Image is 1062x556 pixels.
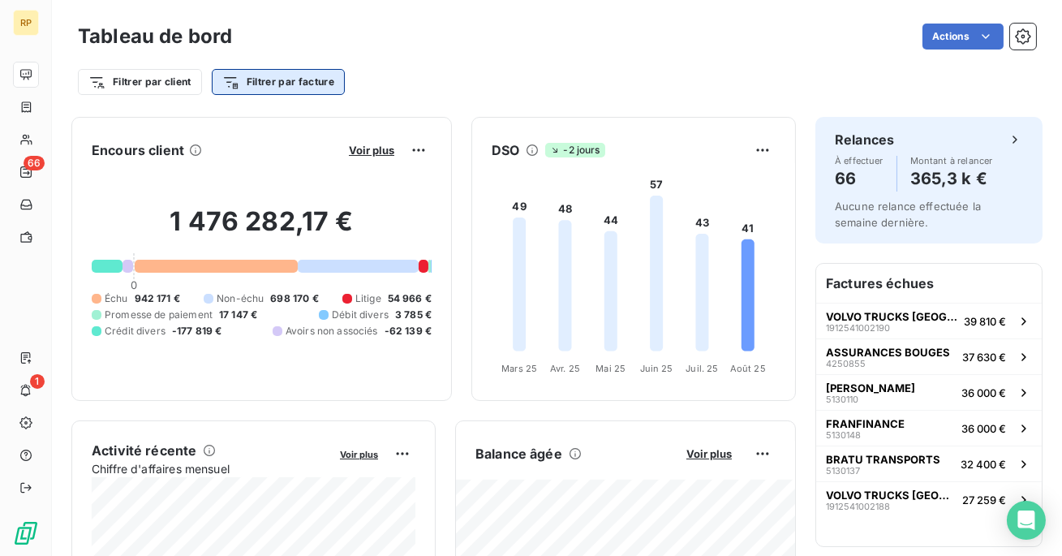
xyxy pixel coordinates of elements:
span: 37 630 € [962,351,1006,364]
span: Débit divers [332,308,389,322]
span: 36 000 € [961,422,1006,435]
span: Voir plus [340,449,378,460]
span: Promesse de paiement [105,308,213,322]
tspan: Juil. 25 [686,363,718,374]
button: Filtrer par client [78,69,202,95]
span: 1912541002188 [826,502,890,511]
button: Voir plus [344,143,399,157]
span: Aucune relance effectuée la semaine dernière. [835,200,981,229]
span: FRANFINANCE [826,417,905,430]
span: Chiffre d'affaires mensuel [92,460,329,477]
span: Voir plus [349,144,394,157]
button: FRANFINANCE513014836 000 € [816,410,1042,446]
span: 3 785 € [395,308,432,322]
span: ASSURANCES BOUGES [826,346,950,359]
span: 5130110 [826,394,858,404]
span: 698 170 € [270,291,318,306]
div: RP [13,10,39,36]
span: 4250855 [826,359,866,369]
button: Voir plus [335,446,383,461]
span: 0 [131,278,137,291]
button: Voir plus [681,446,737,461]
span: BRATU TRANSPORTS [826,453,940,466]
button: Filtrer par facture [212,69,345,95]
span: -62 139 € [385,324,432,338]
h6: Factures échues [816,264,1042,303]
span: VOLVO TRUCKS [GEOGRAPHIC_DATA] [826,310,957,323]
button: BRATU TRANSPORTS513013732 400 € [816,446,1042,481]
h6: DSO [492,140,519,160]
span: Litige [355,291,381,306]
img: Logo LeanPay [13,520,39,546]
div: Open Intercom Messenger [1007,501,1046,540]
span: 27 259 € [962,494,1006,506]
tspan: Mai 25 [595,363,626,374]
span: 66 [24,156,45,170]
span: 1912541002190 [826,323,890,333]
tspan: Juin 25 [640,363,673,374]
button: VOLVO TRUCKS [GEOGRAPHIC_DATA]191254100218827 259 € [816,481,1042,517]
h6: Balance âgée [475,444,562,463]
span: -177 819 € [172,324,222,338]
span: VOLVO TRUCKS [GEOGRAPHIC_DATA] [826,489,956,502]
h6: Activité récente [92,441,196,460]
span: 5130148 [826,430,861,440]
h4: 66 [835,166,884,192]
span: 54 966 € [388,291,432,306]
a: 66 [13,159,38,185]
span: Crédit divers [105,324,166,338]
span: 39 810 € [964,315,1006,328]
tspan: Avr. 25 [550,363,580,374]
h6: Relances [835,130,894,149]
span: 942 171 € [135,291,180,306]
button: Actions [922,24,1004,50]
span: -2 jours [545,143,604,157]
h6: Encours client [92,140,184,160]
h4: 365,3 k € [910,166,993,192]
span: [PERSON_NAME] [826,381,915,394]
span: Non-échu [217,291,264,306]
button: VOLVO TRUCKS [GEOGRAPHIC_DATA]191254100219039 810 € [816,303,1042,338]
tspan: Août 25 [730,363,766,374]
button: [PERSON_NAME]513011036 000 € [816,374,1042,410]
h3: Tableau de bord [78,22,232,51]
span: Voir plus [686,447,732,460]
span: 32 400 € [961,458,1006,471]
button: ASSURANCES BOUGES425085537 630 € [816,338,1042,374]
span: 5130137 [826,466,860,476]
h2: 1 476 282,17 € [92,205,432,254]
span: Avoirs non associés [286,324,378,338]
span: Échu [105,291,128,306]
span: 1 [30,374,45,389]
span: À effectuer [835,156,884,166]
span: 36 000 € [961,386,1006,399]
span: 17 147 € [219,308,257,322]
span: Montant à relancer [910,156,993,166]
tspan: Mars 25 [501,363,537,374]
